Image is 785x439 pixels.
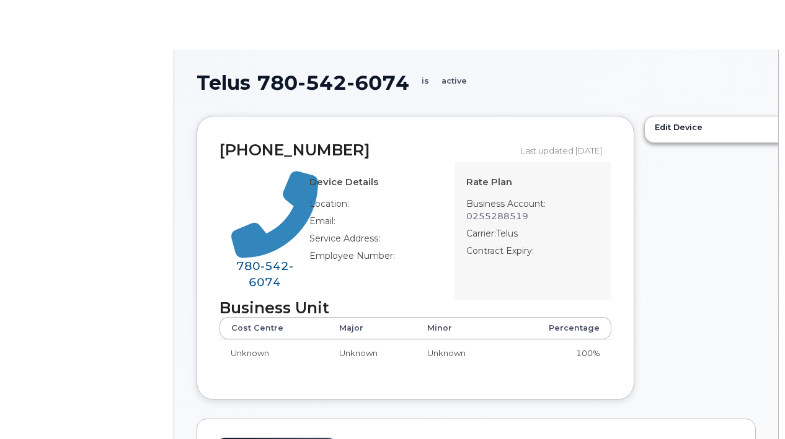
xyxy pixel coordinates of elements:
[309,232,445,250] li: Service Address:
[441,77,467,85] small: active
[521,146,602,155] span: Last updated [DATE]
[298,71,347,95] span: 542
[257,72,409,93] span: 780
[466,177,601,188] h4: Rate Plan
[416,317,504,339] th: Minor
[309,250,445,267] li: Employee Number:
[220,142,515,159] h2: [PHONE_NUMBER]
[347,71,409,95] span: 6074
[504,317,611,339] th: Percentage
[466,245,601,262] li: Contract Expiry:
[416,339,504,367] td: Unknown
[328,339,416,367] td: Unknown
[496,228,518,239] span: Telus
[309,215,445,232] li: Email:
[422,77,429,85] small: is
[309,198,445,215] li: Location:
[466,227,601,245] li: Carrier:
[466,211,528,222] a: 0255288519
[328,317,416,339] th: Major
[466,198,601,227] li: Business Account:
[220,317,328,339] th: Cost Centre
[504,339,611,367] td: 100%
[197,72,756,93] h1: Telus
[309,177,445,188] h4: Device Details
[220,339,328,367] td: Unknown
[260,259,289,273] span: 542
[220,300,611,317] h2: Business Unit
[236,259,293,289] span: 780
